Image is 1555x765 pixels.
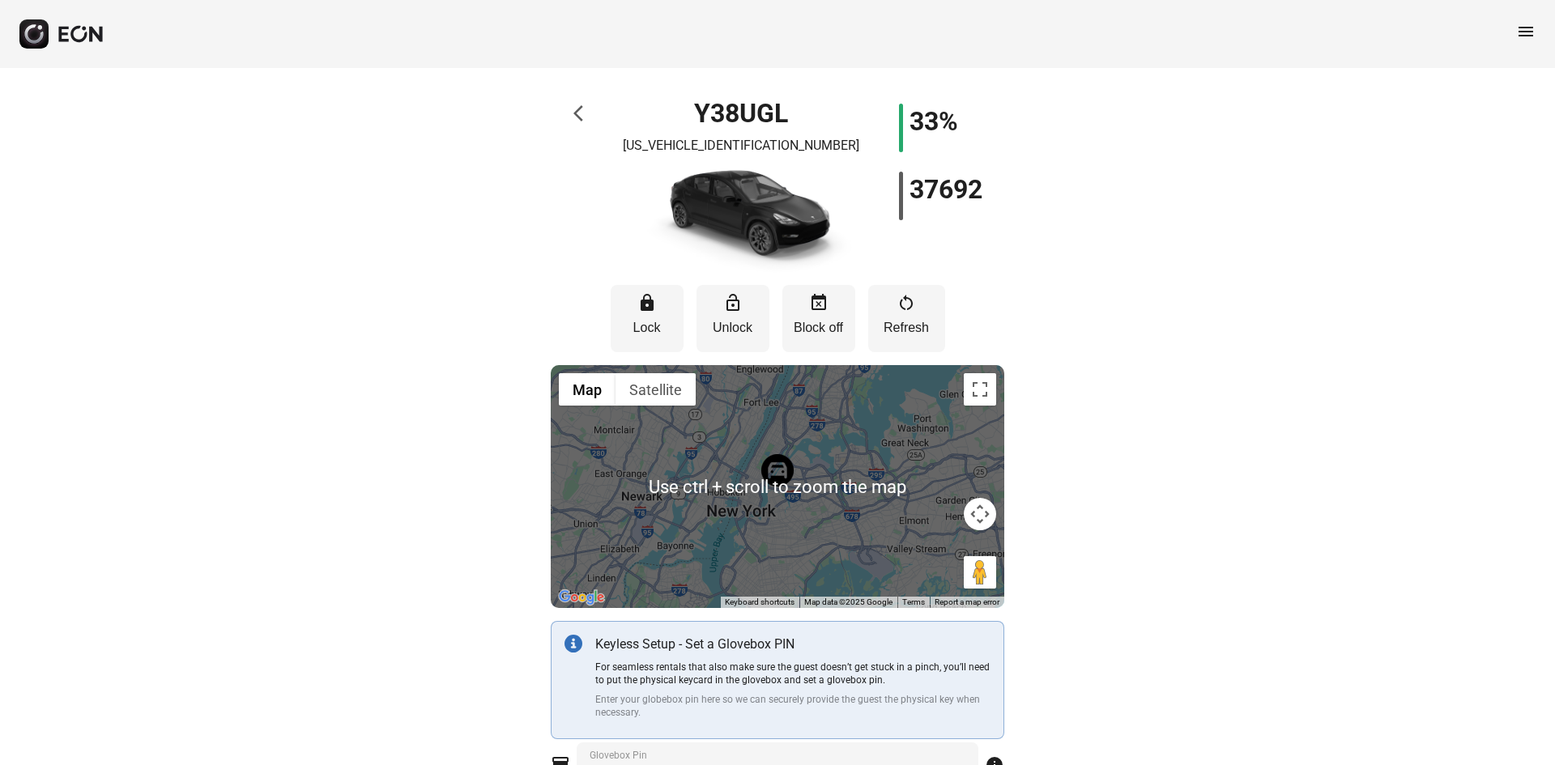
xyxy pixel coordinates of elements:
span: Map data ©2025 Google [804,597,893,606]
img: car [628,162,854,275]
p: Lock [619,318,675,338]
button: Drag Pegman onto the map to open Street View [964,556,996,589]
p: Block off [790,318,847,338]
a: Open this area in Google Maps (opens a new window) [555,587,608,608]
span: lock [637,293,657,312]
button: Refresh [868,285,945,352]
span: arrow_back_ios [573,104,593,123]
button: Unlock [697,285,769,352]
p: Unlock [705,318,761,338]
img: info [564,635,582,652]
button: Map camera controls [964,498,996,530]
button: Toggle fullscreen view [964,373,996,406]
button: Lock [611,285,684,352]
button: Keyboard shortcuts [725,597,795,608]
h1: 37692 [910,180,982,199]
label: Glovebox Pin [590,749,647,762]
a: Report a map error [935,597,999,606]
p: Enter your globebox pin here so we can securely provide the guest the physical key when necessary. [595,693,991,719]
button: Show street map [559,373,616,406]
p: Refresh [876,318,937,338]
button: Show satellite imagery [616,373,696,406]
span: event_busy [809,293,829,312]
p: [US_VEHICLE_IDENTIFICATION_NUMBER] [623,136,859,155]
h1: Y38UGL [694,104,788,123]
h1: 33% [910,112,958,131]
a: Terms (opens in new tab) [902,597,925,606]
span: menu [1516,22,1536,41]
span: lock_open [723,293,743,312]
p: For seamless rentals that also make sure the guest doesn’t get stuck in a pinch, you’ll need to p... [595,661,991,686]
img: Google [555,587,608,608]
span: restart_alt [897,293,916,312]
button: Block off [782,285,855,352]
p: Keyless Setup - Set a Glovebox PIN [595,635,991,654]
